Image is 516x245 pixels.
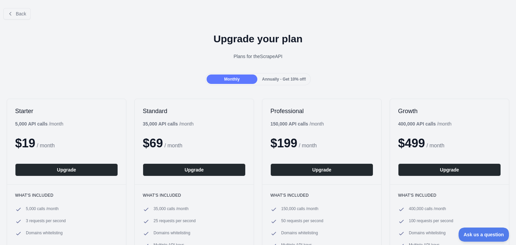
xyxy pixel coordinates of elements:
div: / month [270,120,324,127]
h2: Professional [270,107,373,115]
b: 150,000 API calls [270,121,308,127]
h2: Standard [143,107,246,115]
span: $ 199 [270,136,297,150]
b: 400,000 API calls [398,121,436,127]
span: $ 499 [398,136,425,150]
div: / month [398,120,451,127]
h2: Growth [398,107,501,115]
div: / month [143,120,193,127]
iframe: Toggle Customer Support [459,228,509,242]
